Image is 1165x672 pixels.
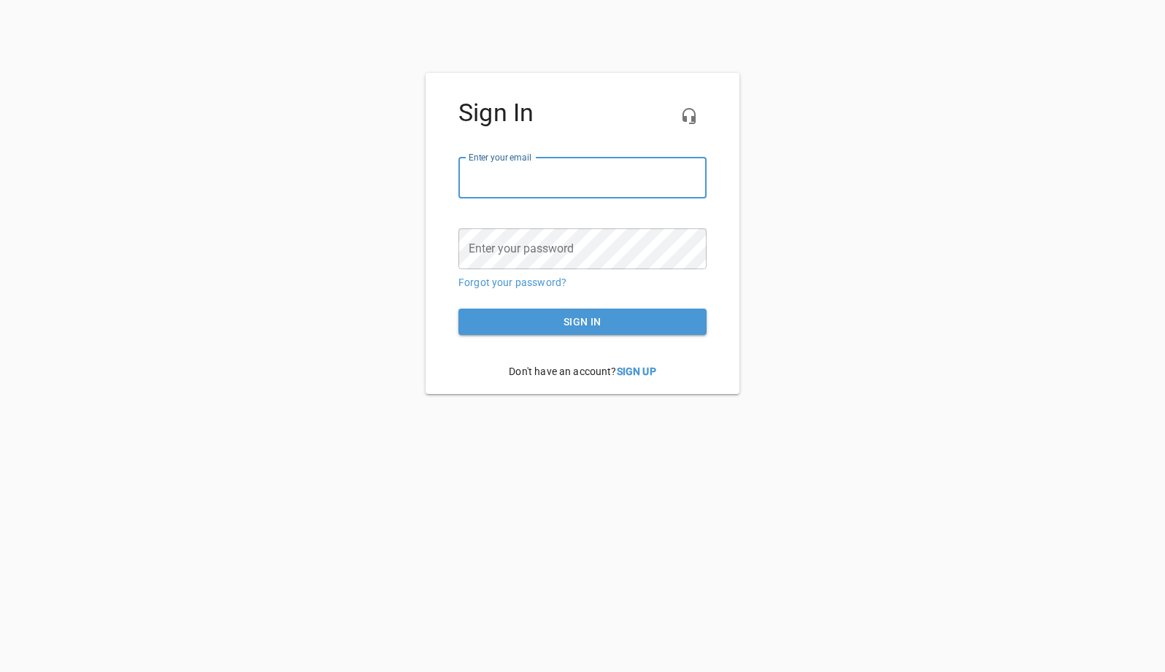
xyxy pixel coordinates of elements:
[470,313,695,331] span: Sign in
[458,277,566,288] a: Forgot your password?
[672,99,707,134] button: Live Chat
[458,99,707,128] h4: Sign In
[617,366,656,377] a: Sign Up
[458,353,707,390] p: Don't have an account?
[458,309,707,336] button: Sign in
